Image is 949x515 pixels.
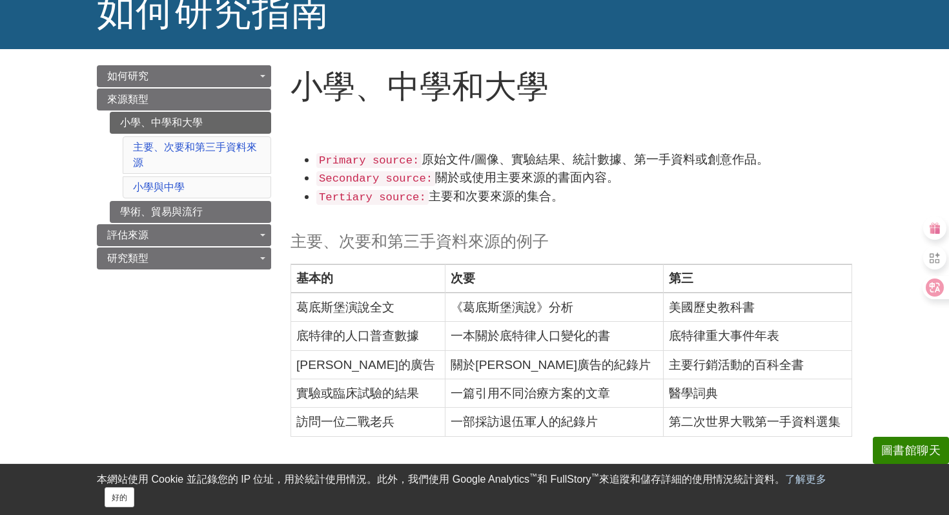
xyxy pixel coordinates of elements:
[110,112,271,134] a: 小學、中學和大學
[669,415,841,428] font: 第二次世界大戰第一手資料選集
[316,171,435,186] code: Secondary source:
[97,65,271,87] a: 如何研究
[429,189,564,203] font: 主要和次要來源的集合。
[97,224,271,246] a: 評估來源
[296,386,419,400] font: 實驗或臨床試驗的結果
[296,415,394,428] font: 訪問一位二戰老兵
[435,171,619,184] font: 關於或使用主要來源的書面內容。
[451,386,610,400] font: 一篇引用不同治療方案的文章
[451,329,610,342] font: 一本關於底特律人口變化的書
[669,271,693,285] font: 第三
[669,300,755,314] font: 美國歷史教科書
[316,190,429,205] code: Tertiary source:
[120,117,203,128] font: 小學、中學和大學
[110,201,271,223] a: 學術、貿易與流行
[296,300,394,314] font: 葛底斯堡演說全文
[97,65,271,269] div: 引導頁選單
[107,94,148,105] font: 來源類型
[881,444,941,457] font: 圖書館聊天
[97,89,271,110] a: 來源類型
[107,229,148,240] font: 評估來源
[669,358,804,372] font: 主要行銷活動的百科全書
[291,66,549,99] font: 小學、中學和大學
[97,474,529,485] font: 本網站使用 Cookie 並記錄您的 IP 位址，用於統計使用情況。此外，我們使用 Google Analytics
[133,182,185,193] a: 小學與中學
[133,142,257,168] a: 主要、次要和第三手資料來源
[451,358,651,372] font: 關於[PERSON_NAME]廣告的紀錄片
[785,474,826,485] a: 了解更多
[105,487,134,507] button: 關閉
[669,386,718,400] font: 醫學詞典
[316,153,422,168] code: Primary source:
[451,415,598,428] font: 一部採訪退伍軍人的紀錄片
[669,329,779,342] font: 底特律重大事件年表
[296,271,333,285] font: 基本的
[120,206,203,217] font: 學術、貿易與流行
[451,271,475,285] font: 次要
[296,358,435,372] font: [PERSON_NAME]的廣告
[107,70,148,81] font: 如何研究
[291,232,549,250] font: 主要、次要和第三手資料來源的例子
[529,472,537,481] font: ™
[537,474,591,485] font: 和 FullStory
[599,474,785,485] font: 來追蹤和儲存詳細的使用情況統計資料。
[107,253,148,264] font: 研究類型
[296,329,419,342] font: 底特律的人口普查數據
[451,300,573,314] font: 《葛底斯堡演說》分析
[97,247,271,269] a: 研究類型
[422,152,768,166] font: 原始文件/圖像、實驗結果、統計數據、第一手資料或創意作品。
[591,472,599,481] font: ™
[112,493,127,502] font: 好的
